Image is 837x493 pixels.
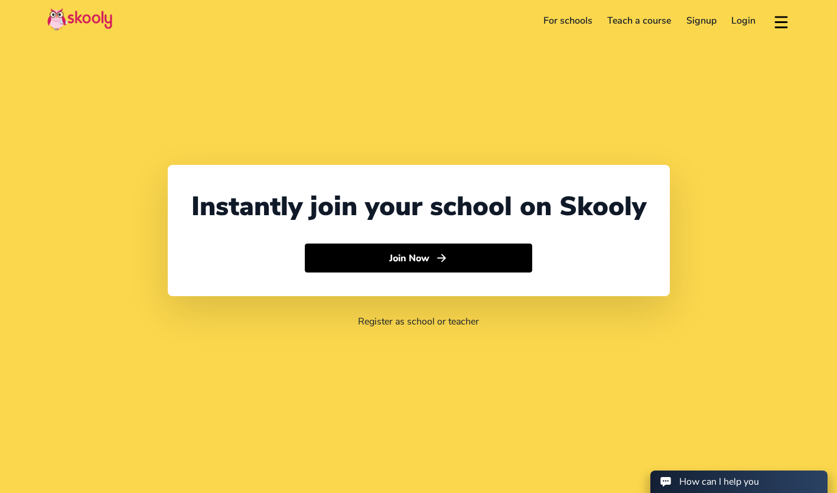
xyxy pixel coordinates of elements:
img: Skooly [47,8,112,31]
a: For schools [536,11,600,30]
a: Register as school or teacher [358,315,479,328]
button: Join Nowarrow forward outline [305,244,532,273]
a: Teach a course [600,11,679,30]
button: menu outline [773,11,790,31]
div: Instantly join your school on Skooly [191,189,646,225]
a: Signup [679,11,724,30]
ion-icon: arrow forward outline [435,252,448,264]
a: Login [724,11,764,30]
